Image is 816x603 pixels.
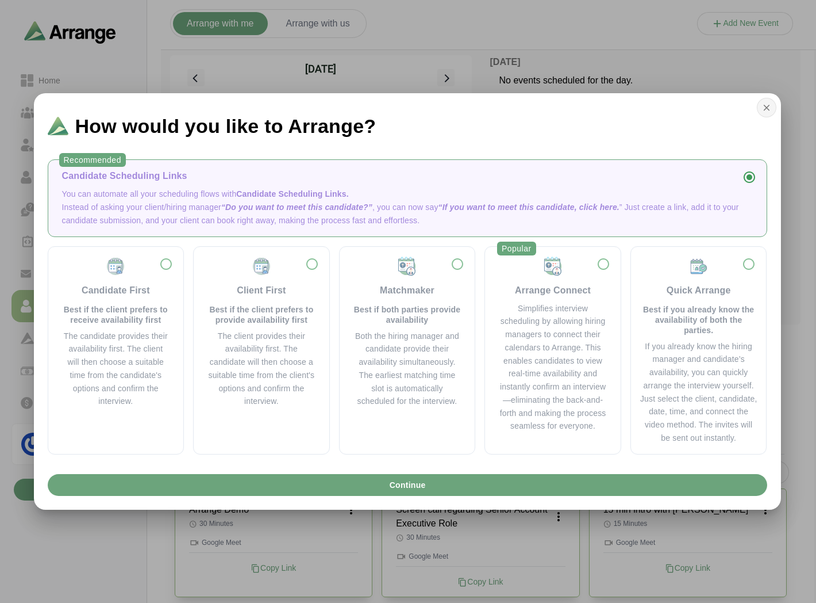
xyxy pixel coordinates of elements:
[62,330,170,409] div: The candidate provides their availability first. The client will then choose a suitable time from...
[542,256,563,277] img: Matchmaker
[48,117,68,135] img: Logo
[221,203,372,212] span: “Do you want to meet this candidate?”
[397,256,417,277] img: Matchmaker
[640,304,757,335] p: Best if you already know the availability of both the parties.
[105,256,126,277] img: Candidate First
[237,284,286,297] div: Client First
[62,201,753,227] p: Instead of asking your client/hiring manager , you can now say ” Just create a link, add it to yo...
[75,116,376,136] span: How would you like to Arrange?
[82,284,150,297] div: Candidate First
[640,340,757,445] div: If you already know the hiring manager and candidate’s availability, you can quickly arrange the ...
[207,304,315,325] p: Best if the client prefers to provide availability first
[353,304,461,325] p: Best if both parties provide availability
[667,284,731,297] div: Quick Arrange
[388,474,425,496] span: Continue
[438,203,619,212] span: “If you want to meet this candidate, click here.
[380,284,434,297] div: Matchmaker
[62,304,170,325] p: Best if the client prefers to receive availability first
[515,284,591,297] div: Arrange Connect
[251,256,272,277] img: Client First
[62,188,753,201] p: You can automate all your scheduling flows with
[688,256,709,277] img: Quick Arrange
[59,153,126,167] div: Recommended
[499,302,607,433] div: Simplifies interview scheduling by allowing hiring managers to connect their calendars to Arrange...
[207,330,315,409] div: The client provides their availability first. The candidate will then choose a suitable time from...
[236,189,348,199] span: Candidate Scheduling Links.
[497,242,536,255] div: Popular
[62,169,753,183] div: Candidate Scheduling Links
[48,474,767,496] button: Continue
[353,330,461,409] div: Both the hiring manager and candidate provide their availability simultaneously. The earliest mat...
